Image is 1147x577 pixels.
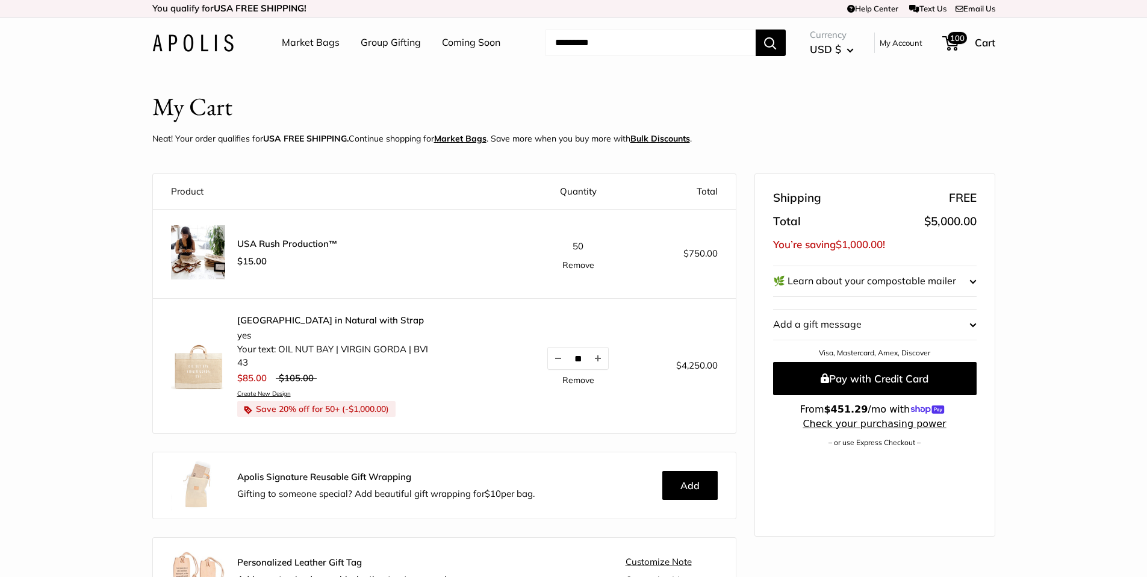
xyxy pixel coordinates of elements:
span: FREE [949,187,977,209]
a: Group Gifting [361,34,421,52]
li: yes [237,329,428,343]
th: Quantity [517,174,639,210]
span: 100 [947,32,966,44]
button: Decrease quantity by 1 [548,348,568,369]
a: [GEOGRAPHIC_DATA] in Natural with Strap [237,314,428,326]
span: You’re saving ! [773,238,885,251]
a: Remove [562,376,594,384]
li: Save 20% off for 50+ (- ) [237,401,396,417]
a: My Account [880,36,922,50]
a: Market Bags [282,34,340,52]
button: Pay with Credit Card [773,362,977,395]
strong: USA FREE SHIPPING! [214,2,306,14]
button: Add a gift message [773,310,977,340]
span: $5,000.00 [924,214,977,228]
a: Market Bags [434,133,486,144]
span: USD $ [810,43,841,55]
th: Product [153,174,518,210]
a: Create New Design [237,390,428,398]
span: $1,000.00 [349,404,386,414]
a: Visa, Mastercard, Amex, Discover [819,348,930,357]
iframe: PayPal-paypal [773,467,977,494]
a: – or use Express Checkout – [828,438,921,447]
u: Bulk Discounts [630,133,690,144]
input: Quantity [568,354,588,364]
span: USA Rush Production™ [237,238,338,250]
li: 43 [237,356,428,370]
a: Remove [562,261,594,269]
img: Apolis_GiftWrapping_5_90x_2x.jpg [171,458,225,513]
span: Shipping [773,187,821,209]
button: 🌿 Learn about your compostable mailer [773,266,977,296]
span: $85.00 [237,372,267,384]
a: Email Us [956,4,995,13]
span: $10 [485,488,501,499]
span: $1,000.00 [836,238,883,251]
button: Add [662,471,718,500]
span: Gifting to someone special? Add beautiful gift wrapping for per bag. [237,488,535,499]
button: Search [756,30,786,56]
span: $4,250.00 [676,360,718,371]
a: 100 Cart [943,33,995,52]
a: Coming Soon [442,34,500,52]
button: Increase quantity by 1 [588,348,608,369]
strong: Apolis Signature Reusable Gift Wrapping [237,471,411,482]
span: Cart [975,36,995,49]
a: Text Us [909,4,946,13]
span: $105.00 [279,372,314,384]
span: $750.00 [683,248,718,259]
span: 50 [573,240,583,252]
p: Neat! Your order qualifies for Continue shopping for . Save more when you buy more with . [152,131,692,146]
img: Apolis [152,34,234,52]
input: Search... [546,30,756,56]
strong: USA FREE SHIPPING. [263,133,349,144]
h1: My Cart [152,89,232,125]
span: Total [773,211,801,232]
a: Customize Note [626,557,692,567]
span: Currency [810,27,854,43]
span: $15.00 [237,255,267,267]
a: Help Center [847,4,898,13]
li: Your text: OIL NUT BAY | VIRGIN GORDA | BVI [237,343,428,357]
th: Total [639,174,736,210]
strong: Personalized Leather Gift Tag [237,557,362,568]
button: USD $ [810,40,854,59]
